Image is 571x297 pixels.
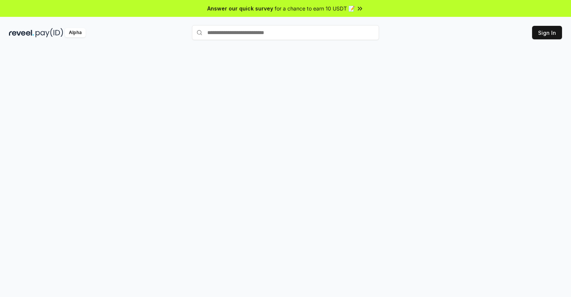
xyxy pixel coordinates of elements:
[36,28,63,37] img: pay_id
[65,28,86,37] div: Alpha
[532,26,562,39] button: Sign In
[9,28,34,37] img: reveel_dark
[275,4,355,12] span: for a chance to earn 10 USDT 📝
[207,4,273,12] span: Answer our quick survey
